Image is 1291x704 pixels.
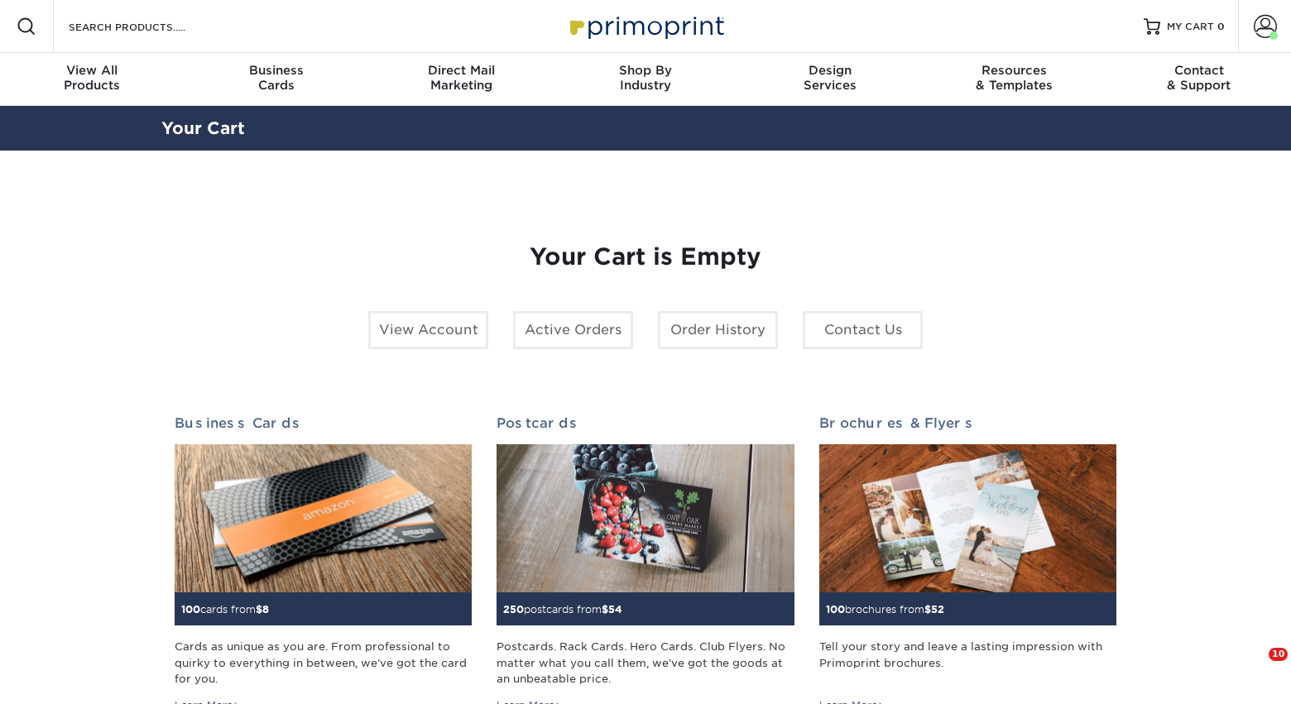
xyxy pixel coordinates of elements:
[175,415,472,431] h2: Business Cards
[1106,53,1291,106] a: Contact& Support
[1235,648,1274,687] iframe: Intercom live chat
[554,63,738,93] div: Industry
[922,53,1106,106] a: Resources& Templates
[826,603,845,615] span: 100
[369,63,554,78] span: Direct Mail
[497,444,794,593] img: Postcards
[175,444,472,593] img: Business Cards
[175,639,472,687] div: Cards as unique as you are. From professional to quirky to everything in between, we've got the c...
[608,603,622,615] span: 54
[658,311,778,349] a: Order History
[737,63,922,93] div: Services
[737,53,922,106] a: DesignServices
[181,603,269,615] small: cards from
[819,415,1116,431] h2: Brochures & Flyers
[1167,20,1214,34] span: MY CART
[922,63,1106,78] span: Resources
[513,311,633,349] a: Active Orders
[826,603,944,615] small: brochures from
[503,603,622,615] small: postcards from
[503,603,524,615] span: 250
[256,603,262,615] span: $
[563,8,728,44] img: Primoprint
[175,243,1116,271] h1: Your Cart is Empty
[922,63,1106,93] div: & Templates
[185,63,369,78] span: Business
[602,603,608,615] span: $
[924,603,931,615] span: $
[1106,63,1291,78] span: Contact
[737,63,922,78] span: Design
[931,603,944,615] span: 52
[369,53,554,106] a: Direct MailMarketing
[497,639,794,687] div: Postcards. Rack Cards. Hero Cards. Club Flyers. No matter what you call them, we've got the goods...
[819,444,1116,593] img: Brochures & Flyers
[803,311,923,349] a: Contact Us
[369,63,554,93] div: Marketing
[262,603,269,615] span: 8
[1217,21,1225,32] span: 0
[161,118,245,138] a: Your Cart
[185,63,369,93] div: Cards
[819,639,1116,687] div: Tell your story and leave a lasting impression with Primoprint brochures.
[1106,63,1291,93] div: & Support
[67,17,228,36] input: SEARCH PRODUCTS.....
[554,53,738,106] a: Shop ByIndustry
[368,311,488,349] a: View Account
[554,63,738,78] span: Shop By
[181,603,200,615] span: 100
[497,415,794,431] h2: Postcards
[185,53,369,106] a: BusinessCards
[1269,648,1288,661] span: 10
[4,654,141,698] iframe: Google Customer Reviews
